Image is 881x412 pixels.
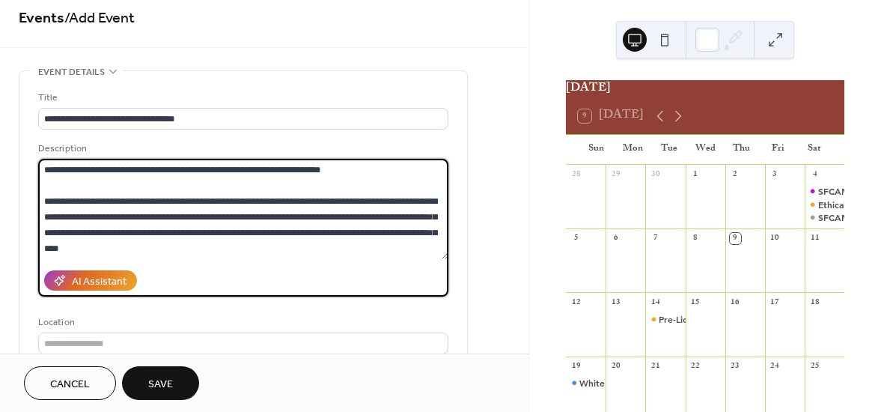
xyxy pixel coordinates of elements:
[645,313,685,326] div: Pre-Licensed Support Group
[687,135,724,165] div: Wed
[38,141,445,157] div: Description
[809,361,820,372] div: 25
[650,361,661,372] div: 21
[44,270,137,291] button: AI Assistant
[796,135,832,165] div: Sat
[148,377,173,393] span: Save
[809,169,820,181] div: 4
[769,297,781,308] div: 17
[610,169,621,181] div: 29
[650,135,687,165] div: Tue
[566,377,606,390] div: White Therapists Fighting Racism (WTFR) In Collaboration With LACAMFT
[809,233,820,244] div: 11
[809,297,820,308] div: 18
[730,169,741,181] div: 2
[610,361,621,372] div: 20
[760,135,796,165] div: Fri
[38,315,445,330] div: Location
[769,233,781,244] div: 10
[570,233,582,244] div: 5
[570,297,582,308] div: 12
[650,297,661,308] div: 14
[690,233,701,244] div: 8
[64,4,135,33] span: / Add Event
[38,64,105,80] span: Event details
[805,199,844,211] div: Ethical Integration of Artificial Intelligence with Couples and Families
[570,169,582,181] div: 28
[650,169,661,181] div: 30
[610,297,621,308] div: 13
[690,297,701,308] div: 15
[769,361,781,372] div: 24
[578,135,615,165] div: Sun
[805,211,844,224] div: SFCAMFT Book Club
[122,366,199,400] button: Save
[805,185,844,198] div: SFCAMFT Hiking Collaboration Series With EBCAMFT & Marin: Lace-Up for Lands End: Our Final Trailb...
[72,274,126,290] div: AI Assistant
[19,4,64,33] a: Events
[730,297,741,308] div: 16
[690,169,701,181] div: 1
[570,361,582,372] div: 19
[38,90,445,106] div: Title
[723,135,760,165] div: Thu
[730,361,741,372] div: 23
[730,233,741,244] div: 9
[769,169,781,181] div: 3
[690,361,701,372] div: 22
[615,135,651,165] div: Mon
[50,377,90,393] span: Cancel
[659,313,781,326] div: Pre-Licensed Support Group
[650,233,661,244] div: 7
[24,366,116,400] button: Cancel
[566,80,844,98] div: [DATE]
[610,233,621,244] div: 6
